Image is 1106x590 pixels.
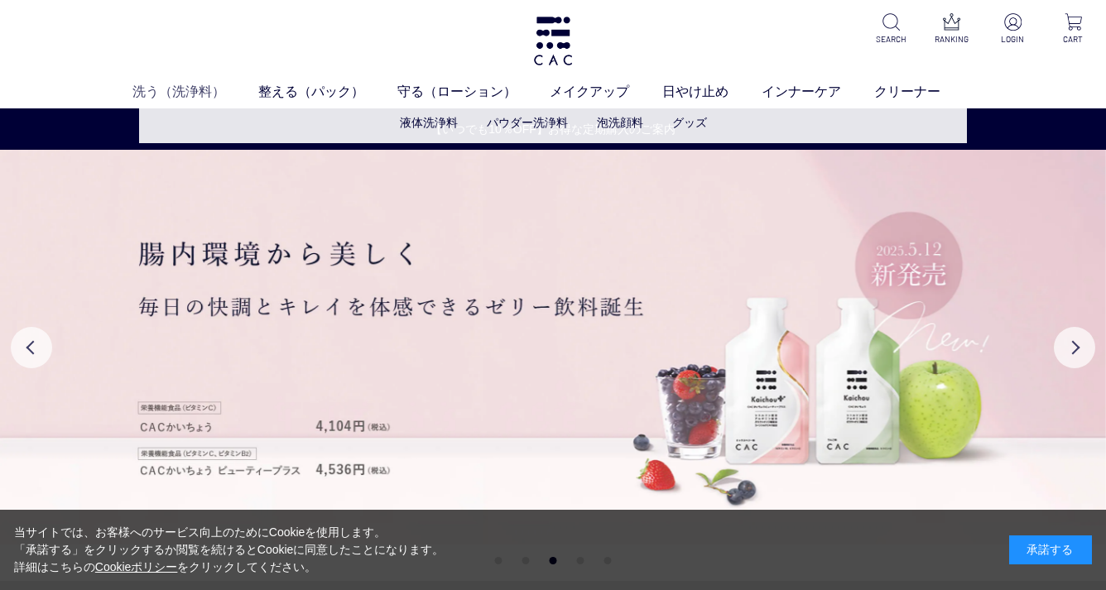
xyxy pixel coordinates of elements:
a: グッズ [672,116,707,129]
a: LOGIN [993,13,1032,46]
div: 承諾する [1009,535,1092,564]
p: CART [1054,33,1093,46]
a: メイクアップ [550,82,662,102]
button: Previous [11,327,52,368]
a: インナーケア [762,82,874,102]
img: logo [531,17,575,65]
p: RANKING [932,33,971,46]
a: 守る（ローション） [397,82,550,102]
a: Cookieポリシー [95,560,178,573]
a: CART [1054,13,1093,46]
a: 【いつでも10％OFF】お得な定期購入のご案内 [1,121,1105,138]
a: SEARCH [872,13,911,46]
p: SEARCH [872,33,911,46]
div: 当サイトでは、お客様へのサービス向上のためにCookieを使用します。 「承諾する」をクリックするか閲覧を続けるとCookieに同意したことになります。 詳細はこちらの をクリックしてください。 [14,524,445,576]
a: 液体洗浄料 [400,116,458,129]
a: 泡洗顔料 [597,116,643,129]
a: クリーナー [874,82,974,102]
a: パウダー洗浄料 [487,116,568,129]
a: 整える（パック） [258,82,397,102]
a: RANKING [932,13,971,46]
a: 日やけ止め [662,82,762,102]
button: Next [1054,327,1095,368]
a: 洗う（洗浄料） [132,82,258,102]
p: LOGIN [993,33,1032,46]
